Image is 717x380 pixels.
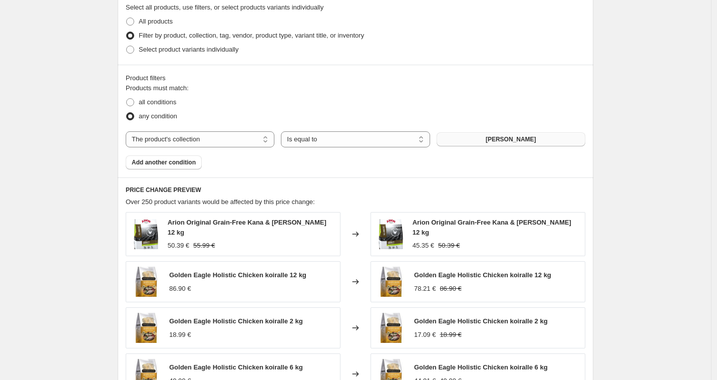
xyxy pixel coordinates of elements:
[126,4,323,11] span: Select all products, use filters, or select products variants individually
[131,267,161,297] img: 19807_kuva_80x.jpg
[139,46,238,53] span: Select product variants individually
[126,198,315,206] span: Over 250 product variants would be affected by this price change:
[414,330,436,340] div: 17.09 €
[169,363,303,371] span: Golden Eagle Holistic Chicken koiralle 6 kg
[414,271,551,279] span: Golden Eagle Holistic Chicken koiralle 12 kg
[126,84,189,92] span: Products must match:
[126,186,585,194] h6: PRICE CHANGE PREVIEW
[169,317,303,325] span: Golden Eagle Holistic Chicken koiralle 2 kg
[169,271,306,279] span: Golden Eagle Holistic Chicken koiralle 12 kg
[131,219,160,249] img: 19721_kuva_80x.jpg
[440,284,461,294] strike: 86.90 €
[376,219,405,249] img: 19721_kuva_80x.jpg
[131,313,161,343] img: 19806_kuva_80x.jpg
[376,313,406,343] img: 19806_kuva_80x.jpg
[139,32,364,39] span: Filter by product, collection, tag, vendor, product type, variant title, or inventory
[169,284,191,294] div: 86.90 €
[414,317,548,325] span: Golden Eagle Holistic Chicken koiralle 2 kg
[168,241,189,251] div: 50.39 €
[486,135,536,143] span: [PERSON_NAME]
[413,241,434,251] div: 45.35 €
[440,330,461,340] strike: 18.99 €
[168,219,326,236] span: Arion Original Grain-Free Kana & [PERSON_NAME] 12 kg
[169,330,191,340] div: 18.99 €
[193,241,215,251] strike: 55.99 €
[126,73,585,83] div: Product filters
[126,155,202,169] button: Add another condition
[139,18,173,25] span: All products
[414,284,436,294] div: 78.21 €
[414,363,548,371] span: Golden Eagle Holistic Chicken koiralle 6 kg
[139,112,177,120] span: any condition
[413,219,571,236] span: Arion Original Grain-Free Kana & [PERSON_NAME] 12 kg
[132,158,196,166] span: Add another condition
[376,267,406,297] img: 19807_kuva_80x.jpg
[437,132,585,146] button: Koiran Kuivaruoka
[438,241,460,251] strike: 50.39 €
[139,98,176,106] span: all conditions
